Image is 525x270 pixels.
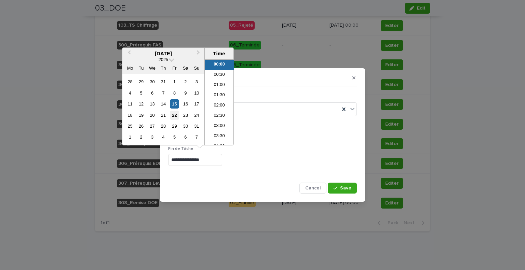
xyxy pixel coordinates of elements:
li: 01:30 [205,90,234,101]
div: Sa [181,63,190,73]
span: Save [340,186,351,190]
div: Choose Wednesday, 30 July 2025 [148,77,157,86]
div: [DATE] [122,51,204,57]
div: Choose Saturday, 6 September 2025 [181,132,190,142]
div: Choose Thursday, 31 July 2025 [159,77,168,86]
button: Cancel [299,183,326,194]
span: 2025 [159,57,168,62]
div: Choose Thursday, 4 September 2025 [159,132,168,142]
div: Choose Sunday, 17 August 2025 [192,99,201,109]
div: Choose Friday, 5 September 2025 [170,132,179,142]
div: Mo [125,63,135,73]
div: Tu [136,63,146,73]
div: Choose Friday, 29 August 2025 [170,122,179,131]
div: Choose Monday, 1 September 2025 [125,132,135,142]
div: Choose Saturday, 30 August 2025 [181,122,190,131]
div: Choose Saturday, 9 August 2025 [181,88,190,98]
div: Choose Friday, 1 August 2025 [170,77,179,86]
li: 04:00 [205,142,234,152]
div: Choose Wednesday, 20 August 2025 [148,111,157,120]
div: Choose Sunday, 7 September 2025 [192,132,201,142]
div: month 2025-08 [124,76,202,143]
div: Choose Saturday, 2 August 2025 [181,77,190,86]
div: Th [159,63,168,73]
div: Choose Tuesday, 19 August 2025 [136,111,146,120]
div: Choose Monday, 25 August 2025 [125,122,135,131]
div: Choose Sunday, 24 August 2025 [192,111,201,120]
div: Fr [170,63,179,73]
div: Choose Thursday, 21 August 2025 [159,111,168,120]
div: Choose Tuesday, 5 August 2025 [136,88,146,98]
div: Choose Thursday, 7 August 2025 [159,88,168,98]
button: Save [328,183,357,194]
div: Choose Wednesday, 3 September 2025 [148,132,157,142]
li: 01:00 [205,80,234,90]
div: Choose Thursday, 28 August 2025 [159,122,168,131]
span: Fin de Tâche [168,147,193,151]
div: Choose Sunday, 10 August 2025 [192,88,201,98]
div: Choose Sunday, 31 August 2025 [192,122,201,131]
li: 00:00 [205,60,234,70]
div: Choose Friday, 15 August 2025 [170,99,179,109]
div: Choose Friday, 22 August 2025 [170,111,179,120]
div: We [148,63,157,73]
div: Choose Monday, 18 August 2025 [125,111,135,120]
div: Choose Wednesday, 6 August 2025 [148,88,157,98]
div: Choose Tuesday, 26 August 2025 [136,122,146,131]
button: Next Month [193,48,204,59]
li: 02:30 [205,111,234,121]
div: Choose Monday, 4 August 2025 [125,88,135,98]
div: Choose Tuesday, 12 August 2025 [136,99,146,109]
div: Choose Tuesday, 29 July 2025 [136,77,146,86]
div: Choose Tuesday, 2 September 2025 [136,132,146,142]
div: Choose Sunday, 3 August 2025 [192,77,201,86]
div: Su [192,63,201,73]
li: 03:00 [205,121,234,131]
div: Time [206,51,232,57]
div: Choose Monday, 28 July 2025 [125,77,135,86]
div: Choose Friday, 8 August 2025 [170,88,179,98]
div: Choose Wednesday, 13 August 2025 [148,99,157,109]
li: 02:00 [205,101,234,111]
span: Cancel [305,186,321,190]
li: 03:30 [205,131,234,142]
li: 00:30 [205,70,234,80]
div: Choose Saturday, 16 August 2025 [181,99,190,109]
div: Choose Saturday, 23 August 2025 [181,111,190,120]
div: Choose Wednesday, 27 August 2025 [148,122,157,131]
button: Previous Month [123,48,134,59]
div: Choose Thursday, 14 August 2025 [159,99,168,109]
div: Choose Monday, 11 August 2025 [125,99,135,109]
